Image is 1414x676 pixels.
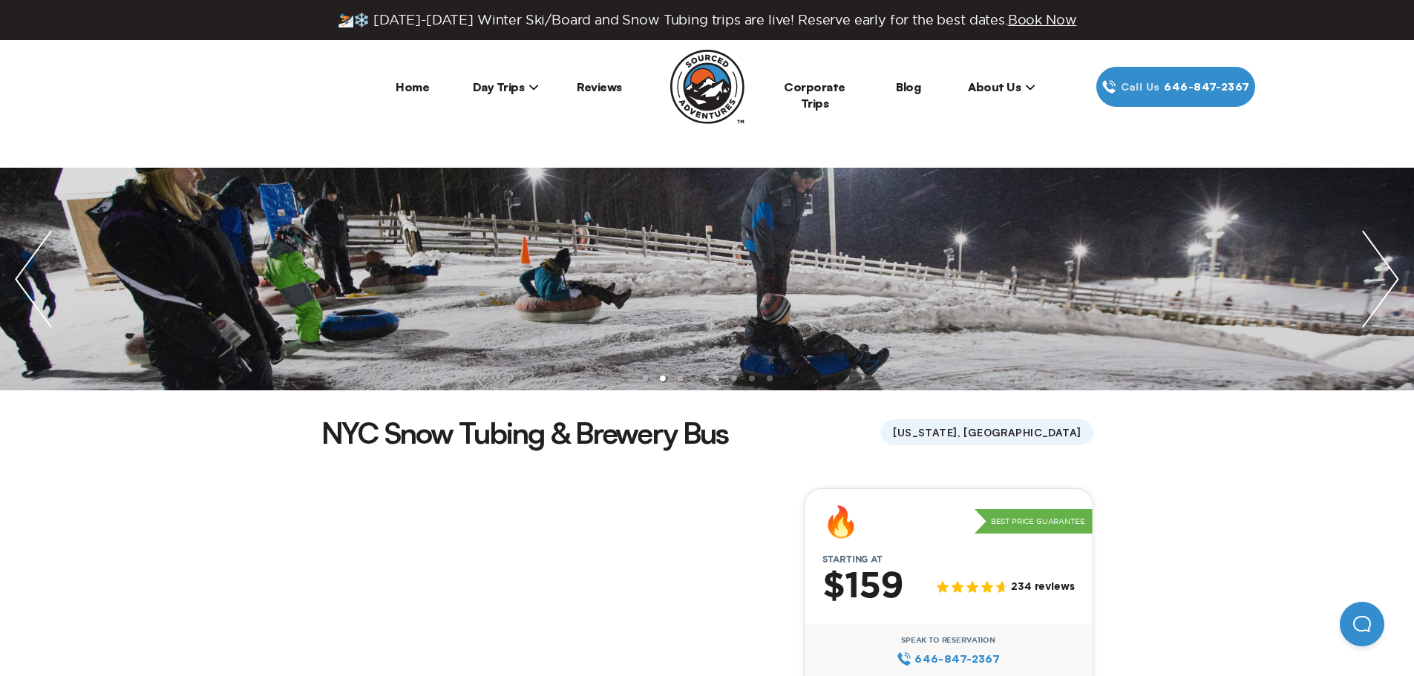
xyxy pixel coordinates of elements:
[896,79,920,94] a: Blog
[1011,581,1074,594] span: 234 reviews
[749,375,755,381] li: slide item 7
[731,375,737,381] li: slide item 6
[881,419,1093,445] span: [US_STATE], [GEOGRAPHIC_DATA]
[822,568,903,606] h2: $159
[473,79,540,94] span: Day Trips
[897,651,1000,667] a: 646‍-847‍-2367
[805,554,900,565] span: Starting at
[822,507,860,536] div: 🔥
[901,636,995,645] span: Speak to Reservation
[1116,79,1165,95] span: Call Us
[678,375,684,381] li: slide item 3
[1096,67,1255,107] a: Call Us646‍-847‍-2367
[338,12,1077,28] span: ⛷️❄️ [DATE]-[DATE] Winter Ski/Board and Snow Tubing trips are live! Reserve early for the best da...
[695,375,701,381] li: slide item 4
[1340,602,1384,646] iframe: Help Scout Beacon - Open
[767,375,773,381] li: slide item 8
[968,79,1035,94] span: About Us
[396,79,429,94] a: Home
[1164,79,1249,95] span: 646‍-847‍-2367
[660,375,666,381] li: slide item 2
[713,375,719,381] li: slide item 5
[321,413,728,453] h1: NYC Snow Tubing & Brewery Bus
[1008,13,1077,27] span: Book Now
[642,375,648,381] li: slide item 1
[577,79,622,94] a: Reviews
[914,651,1000,667] span: 646‍-847‍-2367
[670,50,744,124] img: Sourced Adventures company logo
[975,509,1093,534] p: Best Price Guarantee
[1347,168,1414,390] img: next slide / item
[784,79,845,111] a: Corporate Trips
